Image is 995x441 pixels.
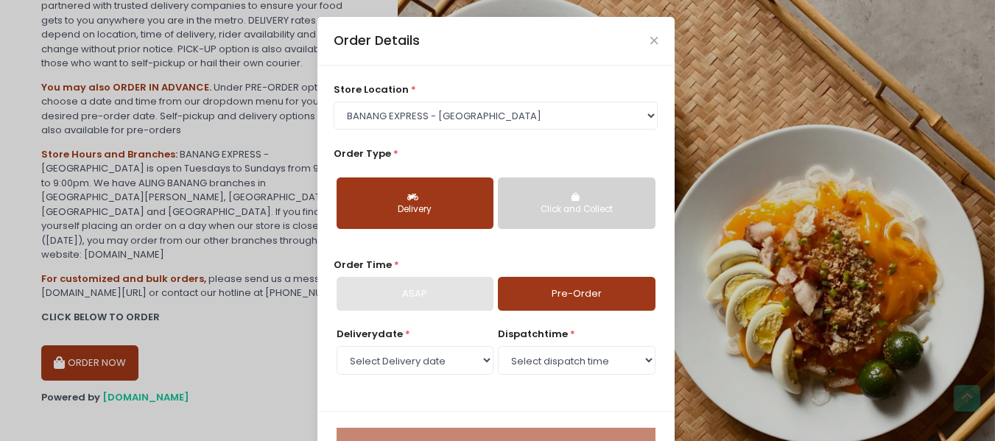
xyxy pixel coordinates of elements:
a: Pre-Order [498,277,655,311]
button: Click and Collect [498,177,655,229]
span: Delivery date [337,327,403,341]
button: Close [650,37,658,44]
div: Order Details [334,31,420,50]
div: Click and Collect [508,203,644,216]
button: Delivery [337,177,493,229]
span: store location [334,82,409,96]
span: Order Type [334,147,391,160]
div: Delivery [347,203,483,216]
span: Order Time [334,258,392,272]
span: dispatch time [498,327,568,341]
